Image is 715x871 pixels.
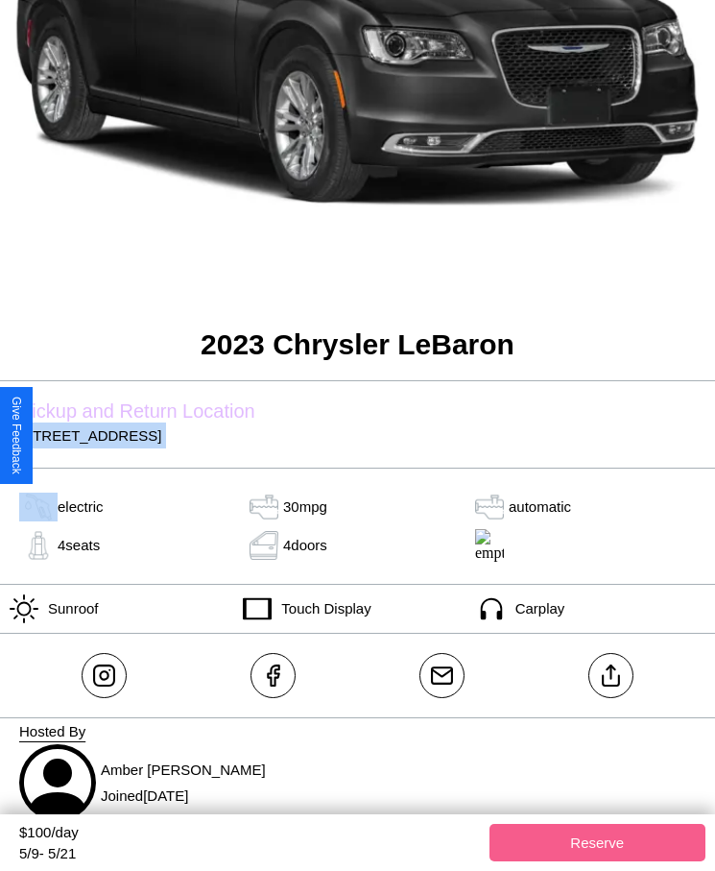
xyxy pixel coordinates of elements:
p: electric [58,494,104,520]
div: Give Feedback [10,397,23,474]
p: automatic [509,494,571,520]
img: gas [470,493,509,521]
div: 5 / 9 - 5 / 21 [19,845,480,861]
p: Joined [DATE] [101,783,266,809]
p: Sunroof [38,595,99,621]
img: door [245,531,283,560]
p: 30 mpg [283,494,327,520]
img: tank [245,493,283,521]
p: [STREET_ADDRESS] [19,423,696,448]
p: 4 seats [58,532,100,558]
p: Amber [PERSON_NAME] [101,757,266,783]
p: Touch Display [272,595,370,621]
label: Pickup and Return Location [19,400,696,423]
button: Reserve [489,824,706,861]
img: gas [19,531,58,560]
p: Carplay [506,595,565,621]
img: gas [19,493,58,521]
p: Hosted By [19,718,696,744]
img: empty [470,529,509,562]
div: $ 100 /day [19,824,480,845]
p: 4 doors [283,532,327,558]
